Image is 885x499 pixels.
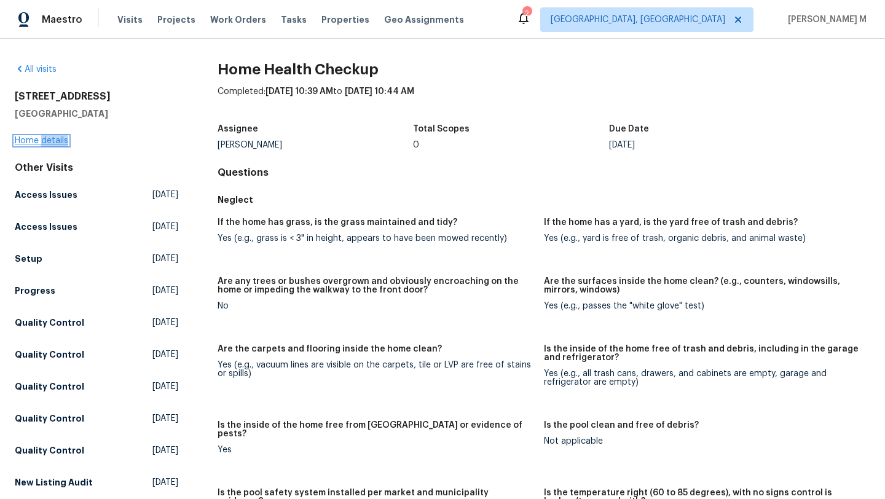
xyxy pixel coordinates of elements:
[210,14,266,26] span: Work Orders
[609,125,649,133] h5: Due Date
[152,476,178,489] span: [DATE]
[152,412,178,425] span: [DATE]
[544,369,860,387] div: Yes (e.g., all trash cans, drawers, and cabinets are empty, garage and refrigerator are empty)
[15,312,178,334] a: Quality Control[DATE]
[42,14,82,26] span: Maestro
[609,141,805,149] div: [DATE]
[15,248,178,270] a: Setup[DATE]
[15,216,178,238] a: Access Issues[DATE]
[152,253,178,265] span: [DATE]
[345,87,414,96] span: [DATE] 10:44 AM
[544,234,860,243] div: Yes (e.g., yard is free of trash, organic debris, and animal waste)
[15,316,84,329] h5: Quality Control
[218,85,870,117] div: Completed: to
[15,444,84,457] h5: Quality Control
[218,446,534,454] div: Yes
[281,15,307,24] span: Tasks
[15,375,178,398] a: Quality Control[DATE]
[218,141,414,149] div: [PERSON_NAME]
[15,280,178,302] a: Progress[DATE]
[544,421,699,430] h5: Is the pool clean and free of debris?
[218,218,457,227] h5: If the home has grass, is the grass maintained and tidy?
[783,14,867,26] span: [PERSON_NAME] M
[15,348,84,361] h5: Quality Control
[218,302,534,310] div: No
[15,184,178,206] a: Access Issues[DATE]
[522,7,531,20] div: 2
[15,221,77,233] h5: Access Issues
[152,316,178,329] span: [DATE]
[152,285,178,297] span: [DATE]
[15,136,68,145] a: Home details
[218,125,258,133] h5: Assignee
[15,65,57,74] a: All visits
[218,361,534,378] div: Yes (e.g., vacuum lines are visible on the carpets, tile or LVP are free of stains or spills)
[544,218,798,227] h5: If the home has a yard, is the yard free of trash and debris?
[15,162,178,174] div: Other Visits
[152,221,178,233] span: [DATE]
[15,439,178,462] a: Quality Control[DATE]
[152,348,178,361] span: [DATE]
[413,141,609,149] div: 0
[384,14,464,26] span: Geo Assignments
[157,14,195,26] span: Projects
[551,14,725,26] span: [GEOGRAPHIC_DATA], [GEOGRAPHIC_DATA]
[218,421,534,438] h5: Is the inside of the home free from [GEOGRAPHIC_DATA] or evidence of pests?
[15,253,42,265] h5: Setup
[15,412,84,425] h5: Quality Control
[152,444,178,457] span: [DATE]
[218,277,534,294] h5: Are any trees or bushes overgrown and obviously encroaching on the home or impeding the walkway t...
[15,476,93,489] h5: New Listing Audit
[265,87,333,96] span: [DATE] 10:39 AM
[15,189,77,201] h5: Access Issues
[15,407,178,430] a: Quality Control[DATE]
[15,380,84,393] h5: Quality Control
[152,380,178,393] span: [DATE]
[15,90,178,103] h2: [STREET_ADDRESS]
[413,125,470,133] h5: Total Scopes
[544,277,860,294] h5: Are the surfaces inside the home clean? (e.g., counters, windowsills, mirrors, windows)
[218,345,442,353] h5: Are the carpets and flooring inside the home clean?
[117,14,143,26] span: Visits
[544,302,860,310] div: Yes (e.g., passes the "white glove" test)
[152,189,178,201] span: [DATE]
[15,108,178,120] h5: [GEOGRAPHIC_DATA]
[15,344,178,366] a: Quality Control[DATE]
[15,285,55,297] h5: Progress
[218,63,870,76] h2: Home Health Checkup
[218,167,870,179] h4: Questions
[544,437,860,446] div: Not applicable
[218,234,534,243] div: Yes (e.g., grass is < 3" in height, appears to have been mowed recently)
[544,345,860,362] h5: Is the inside of the home free of trash and debris, including in the garage and refrigerator?
[15,471,178,493] a: New Listing Audit[DATE]
[218,194,870,206] h5: Neglect
[321,14,369,26] span: Properties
